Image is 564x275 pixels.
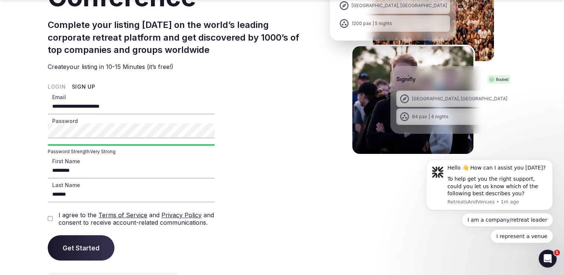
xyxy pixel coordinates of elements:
[51,117,79,125] label: Password
[48,62,307,71] p: Create your listing in 10-15 Minutes (it’s free!)
[352,20,392,27] div: 1200 pax | 5 nights
[59,211,215,226] label: I agree to the and and consent to receive account-related communications.
[72,83,95,91] button: Sign Up
[98,211,147,219] a: Terms of Service
[487,75,510,84] div: Booked
[412,114,448,120] div: 84 pax | 4 nights
[352,3,447,9] div: [GEOGRAPHIC_DATA], [GEOGRAPHIC_DATA]
[48,83,66,91] button: Login
[48,149,215,155] span: Password Strength: Very Strong
[554,250,560,256] span: 1
[63,244,100,252] span: Get Started
[161,211,202,219] a: Privacy Policy
[415,151,564,271] iframe: Intercom notifications message
[351,45,475,155] img: Signifly Portugal Retreat
[48,19,307,56] h2: Complete your listing [DATE] on the world’s leading corporate retreat platform and get discovered...
[412,96,507,102] div: [GEOGRAPHIC_DATA], [GEOGRAPHIC_DATA]
[539,250,557,268] iframe: Intercom live chat
[48,235,114,260] button: Get Started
